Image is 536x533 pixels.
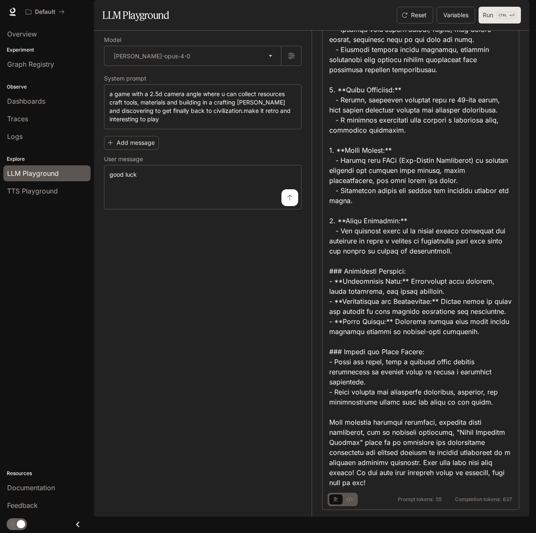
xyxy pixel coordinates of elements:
button: Reset [397,7,433,24]
p: System prompt [104,76,146,81]
h1: LLM Playground [102,7,169,24]
p: CTRL + [499,13,511,18]
button: Add message [104,136,159,150]
button: RunCTRL +⏎ [479,7,521,24]
span: 55 [436,497,442,502]
span: Prompt tokens: [398,497,434,502]
p: [PERSON_NAME]-opus-4-0 [114,52,190,60]
span: Completion tokens: [455,497,501,502]
div: [PERSON_NAME]-opus-4-0 [104,46,281,65]
p: User message [104,156,143,162]
button: Variables [437,7,475,24]
button: All workspaces [22,3,68,20]
p: Model [104,37,121,43]
div: basic tabs example [329,493,356,506]
p: ⏎ [497,12,517,19]
p: Default [35,8,55,16]
span: 627 [503,497,512,502]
